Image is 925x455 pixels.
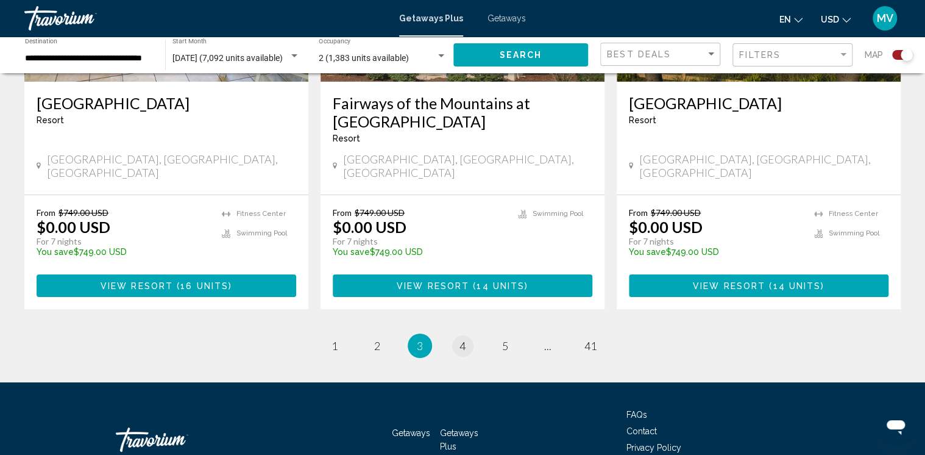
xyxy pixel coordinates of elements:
[693,281,765,291] span: View Resort
[487,13,526,23] a: Getaways
[584,339,597,353] span: 41
[779,10,803,28] button: Change language
[399,13,463,23] a: Getaways Plus
[607,49,717,60] mat-select: Sort by
[333,247,370,257] span: You save
[502,339,508,353] span: 5
[333,134,360,143] span: Resort
[440,428,478,451] a: Getaways Plus
[459,339,466,353] span: 4
[24,334,901,358] ul: Pagination
[629,115,656,125] span: Resort
[392,428,430,438] a: Getaways
[417,339,423,353] span: 3
[37,274,296,297] button: View Resort(16 units)
[869,5,901,31] button: User Menu
[626,443,681,453] a: Privacy Policy
[236,229,287,237] span: Swimming Pool
[173,281,232,291] span: ( )
[533,210,583,218] span: Swimming Pool
[821,15,839,24] span: USD
[319,53,409,63] span: 2 (1,383 units available)
[333,247,506,257] p: $749.00 USD
[629,218,703,236] p: $0.00 USD
[37,218,110,236] p: $0.00 USD
[626,426,657,436] a: Contact
[765,281,824,291] span: ( )
[607,49,671,59] span: Best Deals
[865,46,883,63] span: Map
[172,53,283,63] span: [DATE] (7,092 units available)
[236,210,286,218] span: Fitness Center
[333,236,506,247] p: For 7 nights
[626,410,647,420] a: FAQs
[37,247,74,257] span: You save
[37,115,64,125] span: Resort
[779,15,791,24] span: en
[877,12,893,24] span: MV
[629,207,648,218] span: From
[629,94,888,112] a: [GEOGRAPHIC_DATA]
[477,281,525,291] span: 14 units
[732,43,852,68] button: Filter
[469,281,528,291] span: ( )
[101,281,173,291] span: View Resort
[629,247,802,257] p: $749.00 USD
[397,281,469,291] span: View Resort
[629,274,888,297] button: View Resort(14 units)
[500,51,542,60] span: Search
[544,339,551,353] span: ...
[629,247,666,257] span: You save
[876,406,915,445] iframe: Button to launch messaging window
[58,207,108,218] span: $749.00 USD
[37,207,55,218] span: From
[47,152,296,179] span: [GEOGRAPHIC_DATA], [GEOGRAPHIC_DATA], [GEOGRAPHIC_DATA]
[829,229,879,237] span: Swimming Pool
[639,152,888,179] span: [GEOGRAPHIC_DATA], [GEOGRAPHIC_DATA], [GEOGRAPHIC_DATA]
[37,247,210,257] p: $749.00 USD
[37,94,296,112] a: [GEOGRAPHIC_DATA]
[829,210,878,218] span: Fitness Center
[453,43,588,66] button: Search
[333,218,406,236] p: $0.00 USD
[739,50,781,60] span: Filters
[331,339,338,353] span: 1
[24,6,387,30] a: Travorium
[773,281,821,291] span: 14 units
[821,10,851,28] button: Change currency
[651,207,701,218] span: $749.00 USD
[333,94,592,131] a: Fairways of the Mountains at [GEOGRAPHIC_DATA]
[333,274,592,297] button: View Resort(14 units)
[374,339,380,353] span: 2
[180,281,229,291] span: 16 units
[343,152,592,179] span: [GEOGRAPHIC_DATA], [GEOGRAPHIC_DATA], [GEOGRAPHIC_DATA]
[333,207,352,218] span: From
[629,236,802,247] p: For 7 nights
[355,207,405,218] span: $749.00 USD
[37,236,210,247] p: For 7 nights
